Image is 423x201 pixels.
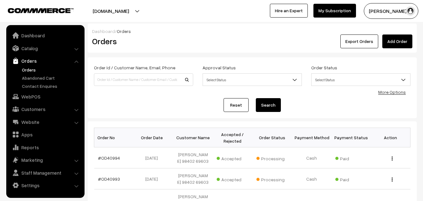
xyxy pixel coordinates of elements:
th: Payment Status [331,128,371,147]
a: Settings [8,180,82,191]
a: Orders [8,55,82,66]
img: user [406,6,415,16]
label: Approval Status [203,64,236,71]
img: Menu [392,156,393,161]
td: [DATE] [134,147,173,168]
label: Order Id / Customer Name, Email, Phone [94,64,175,71]
span: Paid [335,154,367,162]
th: Order Date [134,128,173,147]
a: Customers [8,103,82,115]
a: Apps [8,129,82,140]
span: Processing [256,154,288,162]
button: [DOMAIN_NAME] [71,3,151,19]
img: COMMMERCE [8,8,74,13]
a: More Options [378,89,406,95]
td: [PERSON_NAME] 98402 69603 [173,168,213,189]
span: Select Status [312,74,410,85]
td: Cash [292,147,331,168]
a: Marketing [8,154,82,166]
span: Accepted [217,154,248,162]
a: Catalog [8,43,82,54]
button: Search [256,98,281,112]
span: Paid [335,175,367,183]
a: Dashboard [92,29,115,34]
a: COMMMERCE [8,6,63,14]
img: Menu [392,177,393,182]
td: [DATE] [134,168,173,189]
span: Select Status [203,73,302,86]
span: Select Status [203,74,302,85]
th: Order No [94,128,134,147]
a: #OD40993 [98,176,120,182]
td: [PERSON_NAME] 98402 69603 [173,147,213,168]
th: Payment Method [292,128,331,147]
div: / [92,28,412,34]
a: Dashboard [8,30,82,41]
a: Add Order [382,34,412,48]
span: Accepted [217,175,248,183]
span: Orders [117,29,131,34]
th: Action [371,128,410,147]
a: Hire an Expert [270,4,308,18]
a: Contact Enquires [20,83,82,89]
a: Orders [20,66,82,73]
a: WebPOS [8,91,82,102]
th: Accepted / Rejected [213,128,252,147]
a: My Subscription [313,4,356,18]
button: [PERSON_NAME] s… [364,3,418,19]
input: Order Id / Customer Name / Customer Email / Customer Phone [94,73,193,86]
a: #OD40994 [98,155,120,161]
a: Website [8,116,82,128]
button: Export Orders [340,34,378,48]
a: Abandoned Cart [20,75,82,81]
span: Processing [256,175,288,183]
th: Order Status [252,128,292,147]
a: Reset [224,98,249,112]
a: Reports [8,142,82,153]
td: Cash [292,168,331,189]
th: Customer Name [173,128,213,147]
label: Order Status [311,64,337,71]
span: Select Status [311,73,410,86]
h2: Orders [92,36,193,46]
a: Staff Management [8,167,82,178]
